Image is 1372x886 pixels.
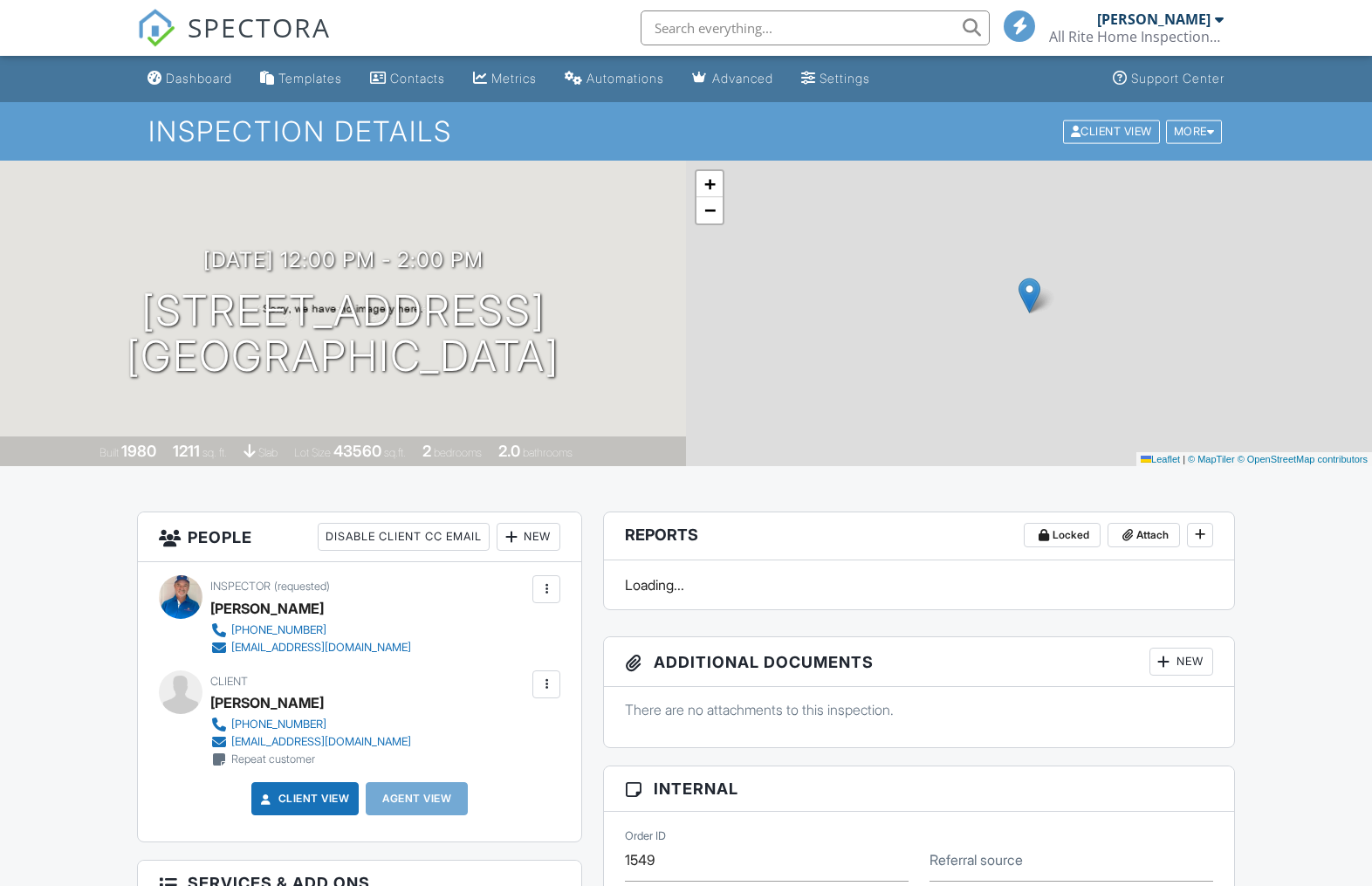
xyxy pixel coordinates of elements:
[696,171,723,197] a: Zoom in
[1131,71,1225,86] div: Support Center
[258,446,278,459] span: slab
[137,24,331,60] a: SPECTORA
[278,71,342,86] div: Templates
[1019,278,1040,313] img: Marker
[231,623,326,637] div: [PHONE_NUMBER]
[1141,454,1180,464] a: Leaflet
[138,512,581,562] h3: People
[363,63,452,95] a: Contacts
[231,735,411,749] div: [EMAIL_ADDRESS][DOMAIN_NAME]
[210,580,271,593] span: Inspector
[704,199,716,221] span: −
[1106,63,1231,95] a: Support Center
[202,446,227,459] span: sq. ft.
[930,850,1023,869] label: Referral source
[1183,454,1185,464] span: |
[794,63,877,95] a: Settings
[137,9,175,47] img: The Best Home Inspection Software - Spectora
[1166,120,1223,143] div: More
[210,639,411,656] a: [EMAIL_ADDRESS][DOMAIN_NAME]
[434,446,482,459] span: bedrooms
[384,446,406,459] span: sq.ft.
[203,248,484,271] h3: [DATE] 12:00 pm - 2:00 pm
[390,71,445,86] div: Contacts
[1063,120,1160,143] div: Client View
[141,63,239,95] a: Dashboard
[1149,648,1213,676] div: New
[1049,28,1224,45] div: All Rite Home Inspections, Inc
[294,446,331,459] span: Lot Size
[99,446,119,459] span: Built
[685,63,780,95] a: Advanced
[231,718,326,731] div: [PHONE_NUMBER]
[210,595,324,622] div: [PERSON_NAME]
[210,675,248,688] span: Client
[696,197,723,223] a: Zoom out
[188,9,331,45] span: SPECTORA
[231,641,411,655] div: [EMAIL_ADDRESS][DOMAIN_NAME]
[422,442,431,460] div: 2
[148,116,1224,147] h1: Inspection Details
[712,71,773,86] div: Advanced
[210,716,411,733] a: [PHONE_NUMBER]
[625,828,666,844] label: Order ID
[274,580,330,593] span: (requested)
[210,733,411,751] a: [EMAIL_ADDRESS][DOMAIN_NAME]
[497,523,560,551] div: New
[127,288,559,381] h1: [STREET_ADDRESS] [GEOGRAPHIC_DATA]
[333,442,381,460] div: 43560
[231,752,315,766] div: Repeat customer
[173,442,200,460] div: 1211
[166,71,232,86] div: Dashboard
[604,766,1234,812] h3: Internal
[1061,124,1164,137] a: Client View
[257,790,350,807] a: Client View
[491,71,537,86] div: Metrics
[210,690,324,716] div: [PERSON_NAME]
[1188,454,1235,464] a: © MapTiler
[498,442,520,460] div: 2.0
[558,63,671,95] a: Automations (Basic)
[704,173,716,195] span: +
[121,442,156,460] div: 1980
[210,622,411,639] a: [PHONE_NUMBER]
[587,71,664,86] div: Automations
[1097,10,1211,28] div: [PERSON_NAME]
[523,446,573,459] span: bathrooms
[820,71,870,86] div: Settings
[604,637,1234,687] h3: Additional Documents
[641,10,990,45] input: Search everything...
[1238,454,1368,464] a: © OpenStreetMap contributors
[466,63,544,95] a: Metrics
[253,63,349,95] a: Templates
[625,700,1213,719] p: There are no attachments to this inspection.
[318,523,490,551] div: Disable Client CC Email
